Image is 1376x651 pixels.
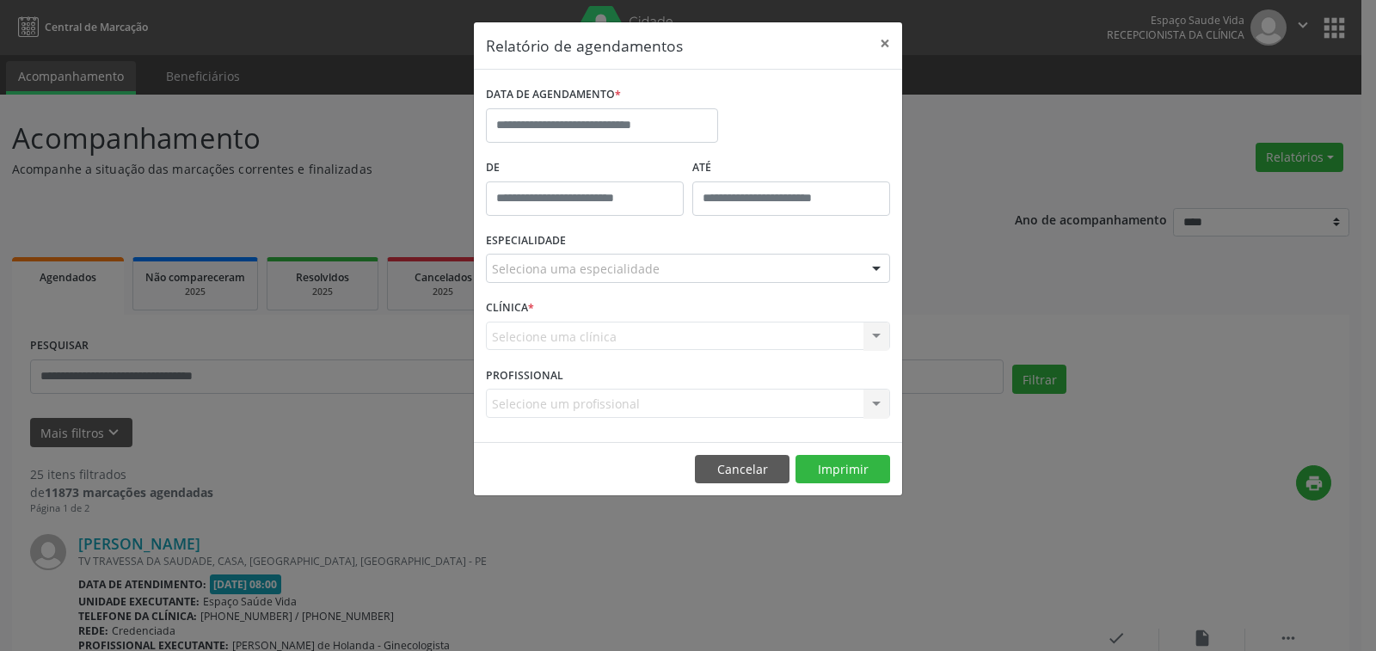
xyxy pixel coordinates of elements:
label: CLÍNICA [486,295,534,322]
label: ATÉ [692,155,890,181]
button: Imprimir [795,455,890,484]
label: DATA DE AGENDAMENTO [486,82,621,108]
label: PROFISSIONAL [486,362,563,389]
h5: Relatório de agendamentos [486,34,683,57]
button: Cancelar [695,455,789,484]
span: Seleciona uma especialidade [492,260,660,278]
label: De [486,155,684,181]
label: ESPECIALIDADE [486,228,566,255]
button: Close [868,22,902,64]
